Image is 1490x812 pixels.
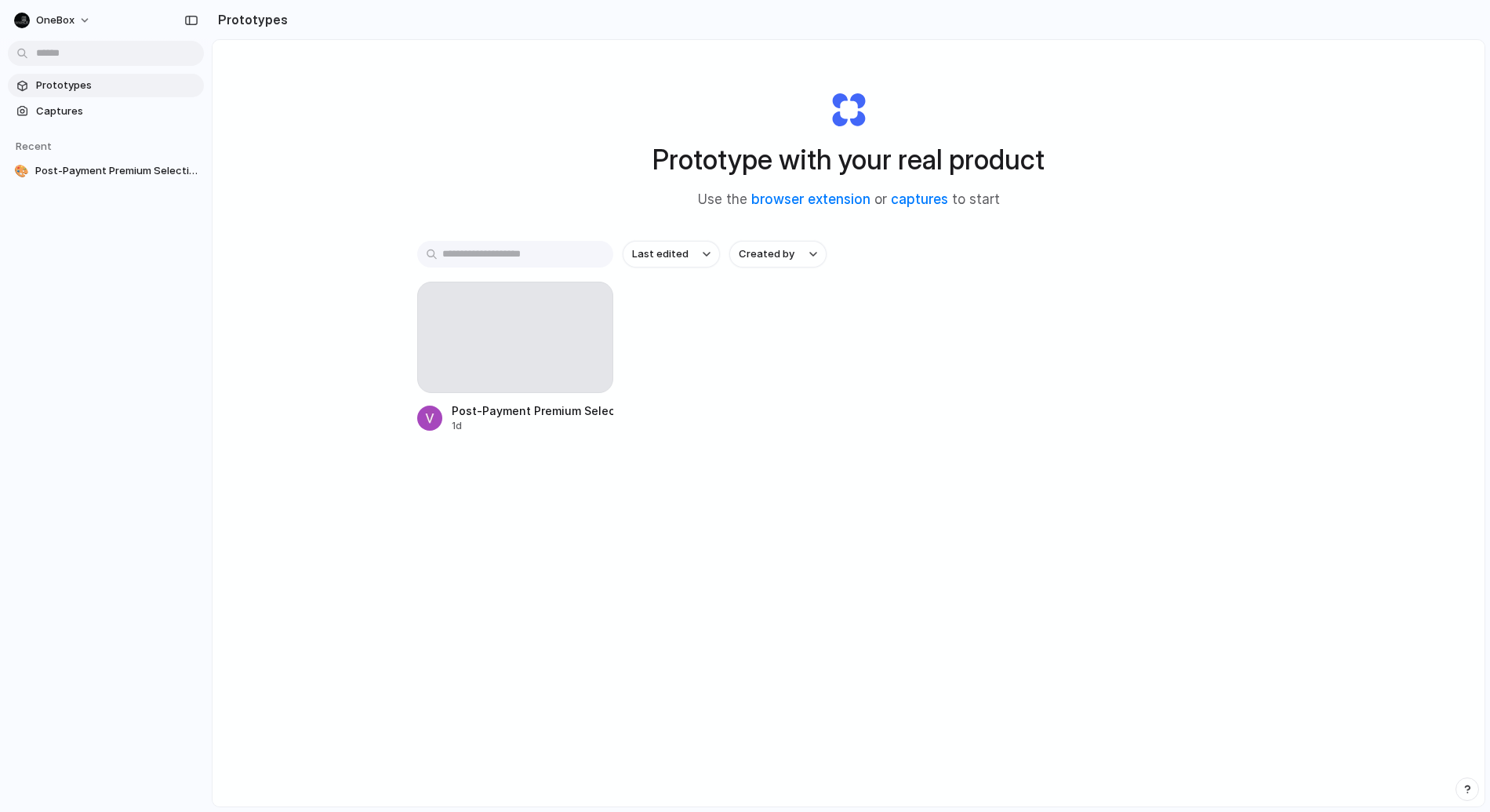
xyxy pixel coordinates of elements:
span: Use the or to start [698,190,1000,210]
span: Created by [739,246,794,262]
h2: Prototypes [212,10,288,29]
a: Prototypes [8,74,204,97]
h1: Prototype with your real product [652,139,1045,180]
span: OneBox [36,13,74,28]
button: Last edited [623,241,720,268]
button: Created by [729,241,827,268]
div: 1d [452,419,613,433]
a: Post-Payment Premium Selection Modal1d [417,282,613,433]
span: Last edited [632,246,689,262]
span: Prototypes [36,78,198,93]
div: Post-Payment Premium Selection Modal [452,402,613,419]
span: Post-Payment Premium Selection Modal [35,163,198,179]
a: Captures [8,100,204,123]
div: 🎨 [14,163,29,179]
a: browser extension [751,191,870,207]
span: Captures [36,104,198,119]
button: OneBox [8,8,99,33]
span: Recent [16,140,52,152]
a: 🎨Post-Payment Premium Selection Modal [8,159,204,183]
a: captures [891,191,948,207]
